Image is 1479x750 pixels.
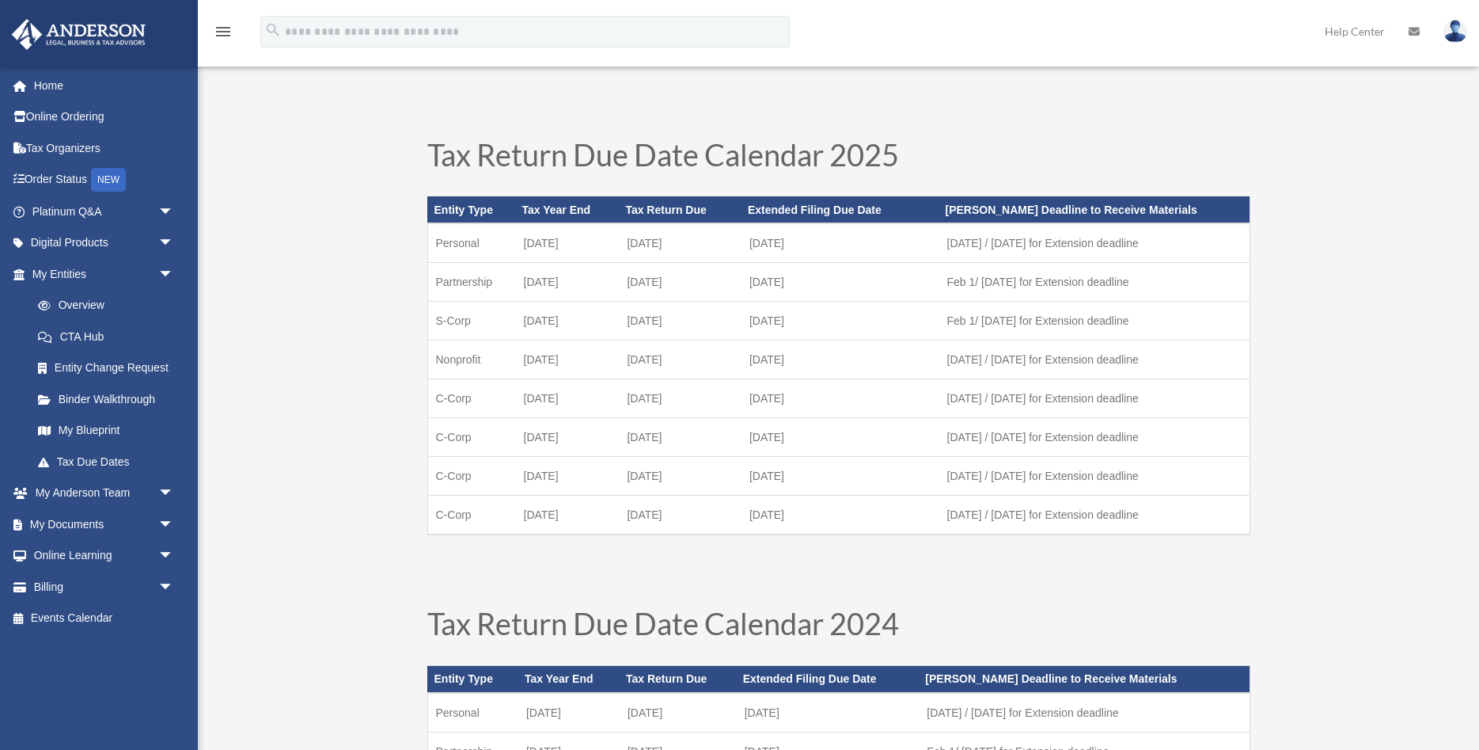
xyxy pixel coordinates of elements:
td: [DATE] [619,418,741,457]
td: [DATE] [741,379,939,418]
td: Nonprofit [427,341,516,379]
td: [DATE] / [DATE] for Extension deadline [939,341,1250,379]
th: Tax Year End [516,196,620,223]
a: CTA Hub [22,321,198,352]
td: [DATE] [516,379,620,418]
td: [DATE] [516,418,620,457]
td: [DATE] / [DATE] for Extension deadline [939,379,1250,418]
td: Feb 1/ [DATE] for Extension deadline [939,263,1250,302]
a: Events Calendar [11,603,198,634]
td: [DATE] [620,693,737,733]
td: [DATE] [619,457,741,496]
span: arrow_drop_down [158,508,190,541]
td: [DATE] [516,263,620,302]
td: [DATE] [516,496,620,535]
td: Personal [427,223,516,263]
th: [PERSON_NAME] Deadline to Receive Materials [919,666,1250,693]
a: My Blueprint [22,415,198,447]
td: [DATE] [619,341,741,379]
td: [DATE] [741,302,939,341]
td: [DATE] / [DATE] for Extension deadline [939,418,1250,457]
i: menu [214,22,233,41]
td: [DATE] [619,379,741,418]
a: Platinum Q&Aarrow_drop_down [11,196,198,227]
td: S-Corp [427,302,516,341]
td: [DATE] [741,263,939,302]
th: Entity Type [427,666,518,693]
td: C-Corp [427,418,516,457]
div: NEW [91,168,126,192]
a: My Anderson Teamarrow_drop_down [11,478,198,509]
a: Tax Organizers [11,132,198,164]
th: [PERSON_NAME] Deadline to Receive Materials [939,196,1250,223]
th: Extended Filing Due Date [737,666,920,693]
td: [DATE] [516,302,620,341]
a: menu [214,28,233,41]
td: [DATE] / [DATE] for Extension deadline [919,693,1250,733]
th: Entity Type [427,196,516,223]
td: Personal [427,693,518,733]
td: [DATE] [516,223,620,263]
td: [DATE] [619,302,741,341]
span: arrow_drop_down [158,227,190,260]
a: Online Learningarrow_drop_down [11,540,198,572]
h1: Tax Return Due Date Calendar 2025 [427,139,1250,177]
span: arrow_drop_down [158,196,190,228]
th: Tax Year End [518,666,620,693]
td: [DATE] [741,457,939,496]
a: My Documentsarrow_drop_down [11,508,198,540]
td: [DATE] / [DATE] for Extension deadline [939,496,1250,535]
td: Partnership [427,263,516,302]
a: Entity Change Request [22,352,198,384]
span: arrow_drop_down [158,540,190,573]
a: Binder Walkthrough [22,383,198,415]
td: [DATE] [741,418,939,457]
td: C-Corp [427,457,516,496]
a: Digital Productsarrow_drop_down [11,227,198,259]
i: search [264,21,282,39]
a: My Entitiesarrow_drop_down [11,258,198,290]
td: [DATE] [516,341,620,379]
td: Feb 1/ [DATE] for Extension deadline [939,302,1250,341]
td: [DATE] [516,457,620,496]
h1: Tax Return Due Date Calendar 2024 [427,608,1250,646]
img: User Pic [1443,20,1467,43]
a: Overview [22,290,198,322]
span: arrow_drop_down [158,258,190,291]
th: Tax Return Due [619,196,741,223]
img: Anderson Advisors Platinum Portal [7,19,150,50]
span: arrow_drop_down [158,478,190,510]
a: Online Ordering [11,101,198,133]
td: [DATE] [619,263,741,302]
span: arrow_drop_down [158,571,190,603]
a: Home [11,70,198,101]
td: [DATE] [518,693,620,733]
td: [DATE] [737,693,920,733]
td: [DATE] [619,496,741,535]
td: [DATE] / [DATE] for Extension deadline [939,457,1250,496]
td: [DATE] [619,223,741,263]
a: Billingarrow_drop_down [11,571,198,603]
td: C-Corp [427,496,516,535]
td: [DATE] [741,496,939,535]
td: [DATE] [741,223,939,263]
th: Extended Filing Due Date [741,196,939,223]
td: [DATE] / [DATE] for Extension deadline [939,223,1250,263]
td: C-Corp [427,379,516,418]
a: Tax Due Dates [22,446,190,478]
a: Order StatusNEW [11,164,198,196]
th: Tax Return Due [620,666,737,693]
td: [DATE] [741,341,939,379]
